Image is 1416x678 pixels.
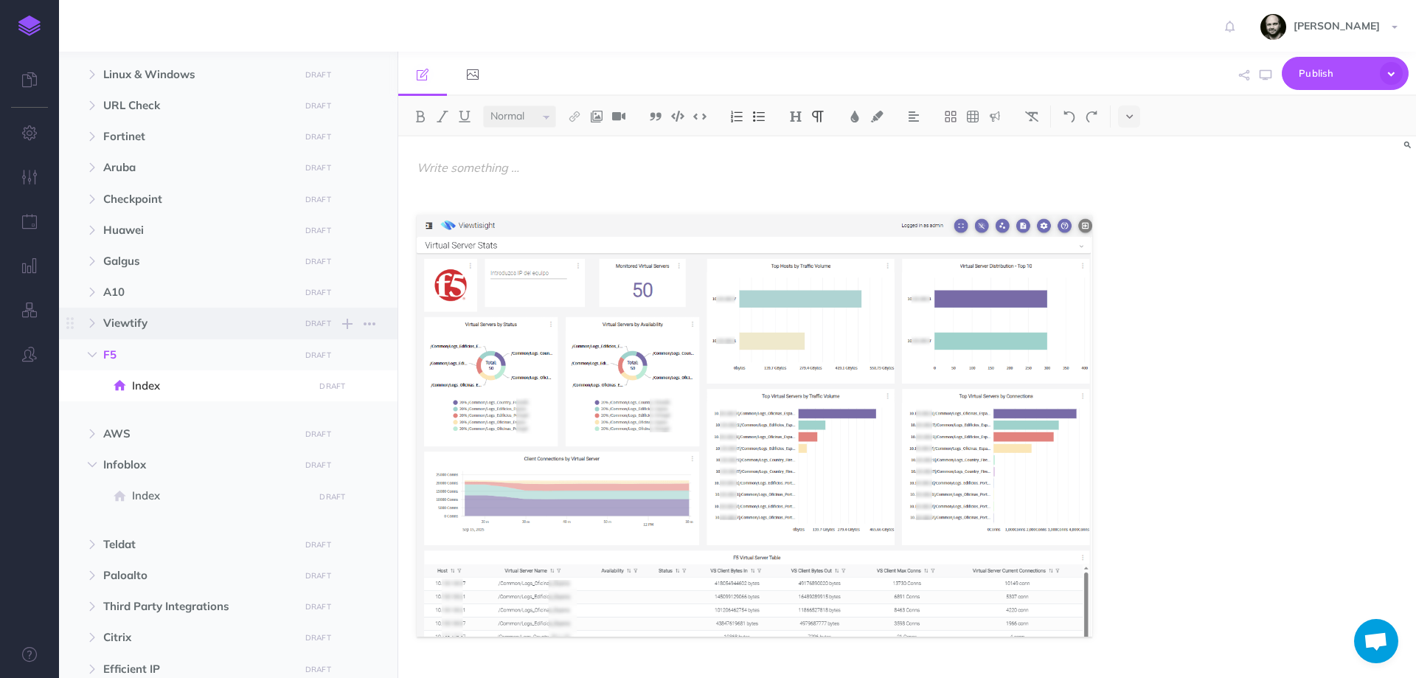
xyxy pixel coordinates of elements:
img: Code block button [671,111,684,122]
button: DRAFT [299,315,336,332]
span: Teldat [103,536,291,553]
button: DRAFT [299,159,336,176]
small: DRAFT [305,195,331,204]
span: Third Party Integrations [103,598,291,615]
span: F5 [103,346,291,364]
img: Text color button [848,111,861,122]
img: Clear styles button [1025,111,1038,122]
button: DRAFT [299,128,336,145]
span: Index [132,487,309,505]
small: DRAFT [305,429,331,439]
small: DRAFT [305,633,331,643]
button: DRAFT [299,253,336,270]
button: DRAFT [299,567,336,584]
img: Unordered list button [752,111,766,122]
button: DRAFT [299,66,336,83]
img: Inline code button [693,111,707,122]
small: DRAFT [305,665,331,674]
small: DRAFT [305,540,331,550]
span: A10 [103,283,291,301]
small: DRAFT [305,319,331,328]
span: Aruba [103,159,291,176]
img: Italic button [436,111,449,122]
button: Publish [1282,57,1409,90]
img: Callout dropdown menu button [988,111,1002,122]
span: AWS [103,425,291,443]
span: Infoblox [103,456,291,474]
img: Blockquote button [649,111,662,122]
img: Redo [1085,111,1098,122]
img: Create table button [966,111,979,122]
button: DRAFT [299,222,336,239]
button: DRAFT [299,284,336,301]
button: DRAFT [299,347,336,364]
button: DRAFT [299,97,336,114]
span: Efficient IP [103,660,291,678]
small: DRAFT [305,101,331,111]
span: Index [132,377,309,395]
small: DRAFT [305,571,331,581]
span: Publish [1299,62,1372,85]
small: DRAFT [305,226,331,235]
img: Text background color button [870,111,884,122]
img: Ordered list button [730,111,743,122]
img: Undo [1063,111,1076,122]
button: DRAFT [299,598,336,615]
small: DRAFT [305,602,331,612]
button: DRAFT [299,426,336,443]
button: DRAFT [299,457,336,474]
img: Link button [568,111,581,122]
img: fYsxTL7xyiRwVNfLOwtv2ERfMyxBnxhkboQPdXU4.jpeg [1260,14,1286,40]
img: Underline button [458,111,471,122]
img: Bold button [414,111,427,122]
span: Linux & Windows [103,66,291,83]
img: logo-mark.svg [18,15,41,36]
span: Checkpoint [103,190,291,208]
small: DRAFT [305,70,331,80]
small: DRAFT [319,492,345,502]
button: DRAFT [314,488,351,505]
span: Galgus [103,252,291,270]
small: DRAFT [305,132,331,142]
span: Viewtify [103,314,291,332]
img: Headings dropdown button [789,111,802,122]
small: DRAFT [305,460,331,470]
button: DRAFT [299,661,336,678]
span: [PERSON_NAME] [1286,19,1387,32]
span: Huawei [103,221,291,239]
button: DRAFT [314,378,351,395]
button: DRAFT [299,191,336,208]
small: DRAFT [305,350,331,360]
small: DRAFT [305,163,331,173]
img: Add video button [612,111,625,122]
img: Paragraph button [811,111,825,122]
span: URL Check [103,97,291,114]
img: 1UbmO4eVC7j7fMPZK0Zb.png [417,215,1092,637]
div: Chat abierto [1354,619,1398,663]
small: DRAFT [305,257,331,266]
img: Alignment dropdown menu button [907,111,920,122]
button: DRAFT [299,536,336,553]
small: DRAFT [319,381,345,391]
img: Add image button [590,111,603,122]
span: Fortinet [103,128,291,145]
span: Paloalto [103,567,291,584]
small: DRAFT [305,288,331,297]
span: Citrix [103,629,291,646]
button: DRAFT [299,629,336,646]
